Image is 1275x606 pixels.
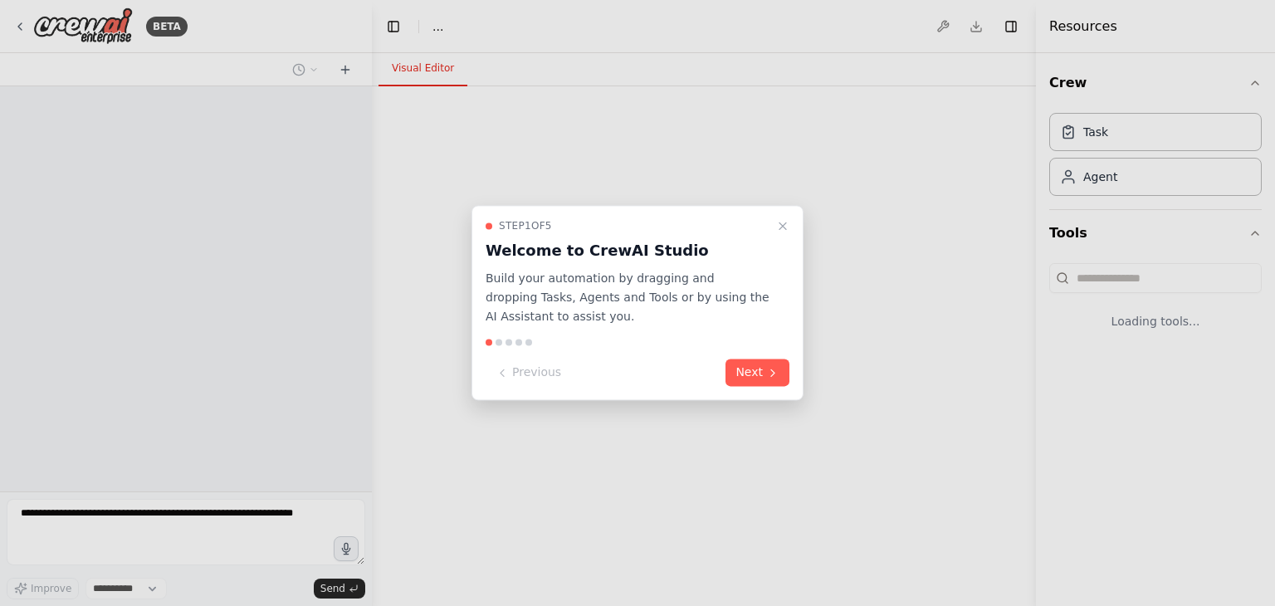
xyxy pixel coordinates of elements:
button: Close walkthrough [773,216,793,236]
h3: Welcome to CrewAI Studio [486,239,769,262]
p: Build your automation by dragging and dropping Tasks, Agents and Tools or by using the AI Assista... [486,269,769,325]
button: Hide left sidebar [382,15,405,38]
span: Step 1 of 5 [499,219,552,232]
button: Previous [486,359,571,387]
button: Next [725,359,789,387]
